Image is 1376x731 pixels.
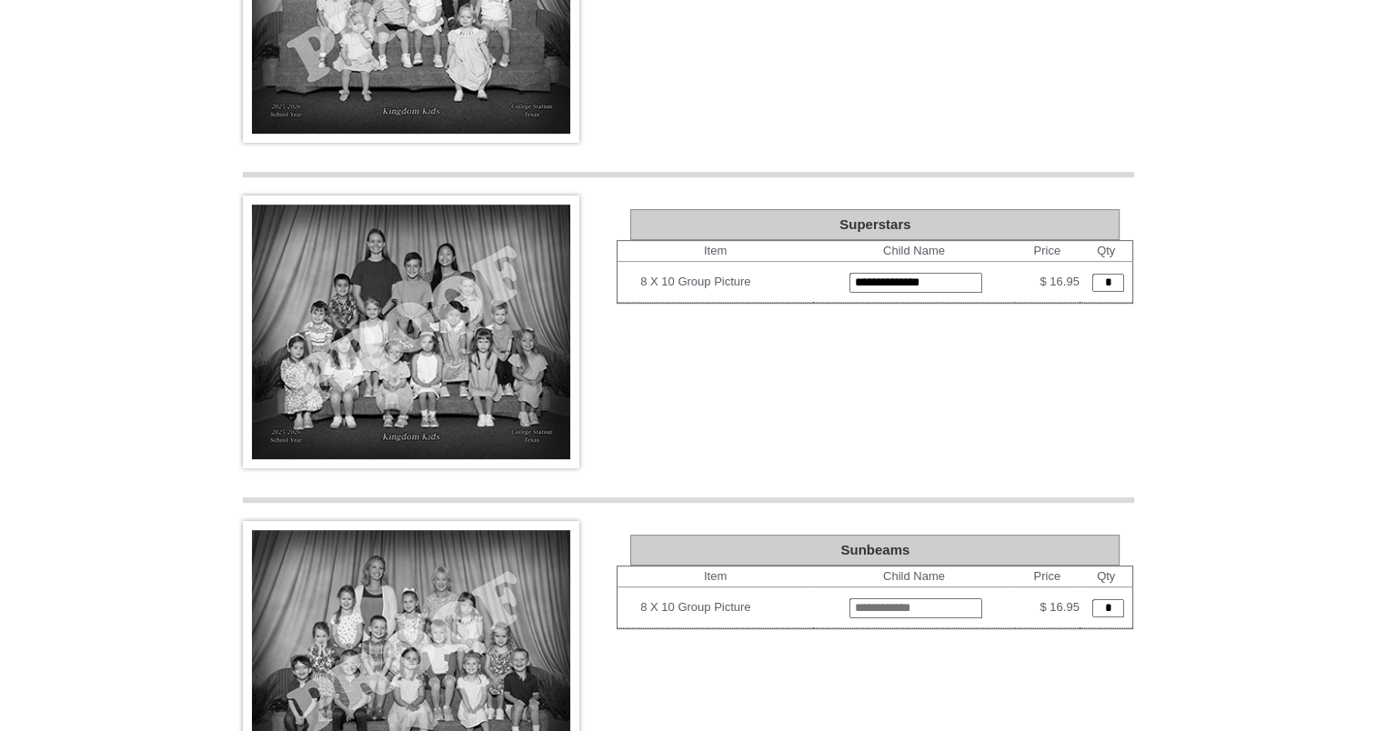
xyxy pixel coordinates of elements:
td: $ 16.95 [1015,587,1080,628]
th: Qty [1080,241,1133,262]
td: $ 16.95 [1015,262,1080,303]
th: Child Name [813,566,1015,587]
img: Superstars [243,195,579,468]
th: Price [1015,566,1080,587]
th: Item [618,241,813,262]
th: Qty [1080,566,1133,587]
th: Item [618,566,813,587]
td: 8 X 10 Group Picture [640,593,813,622]
td: 8 X 10 Group Picture [640,267,813,296]
div: Superstars [630,209,1120,240]
th: Price [1015,241,1080,262]
th: Child Name [813,241,1015,262]
div: Sunbeams [630,535,1120,566]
